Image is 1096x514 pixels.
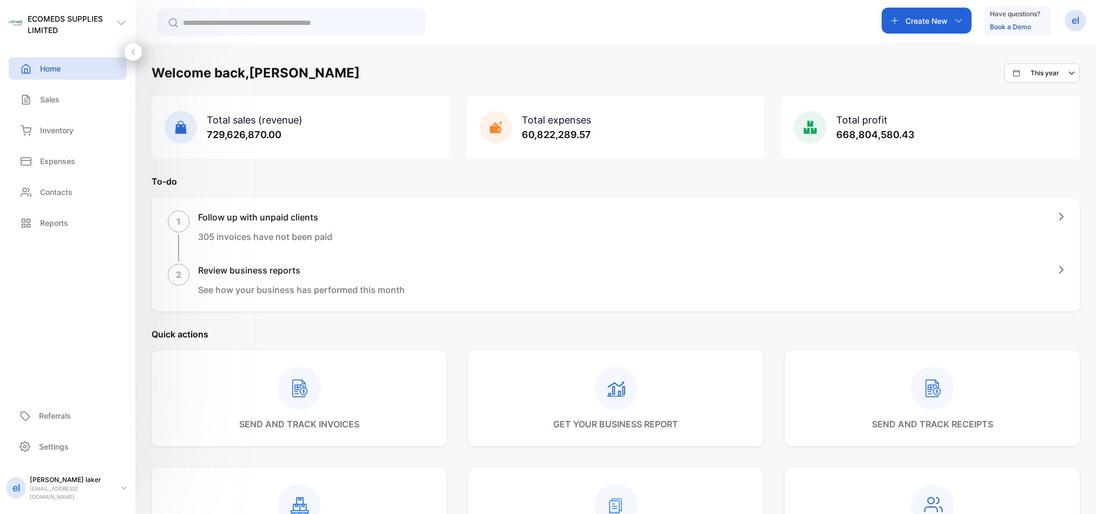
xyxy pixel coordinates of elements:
span: Total expenses [522,114,591,126]
p: 305 invoices have not been paid [198,230,332,243]
p: Expenses [40,155,75,167]
p: Create New [905,15,948,27]
p: Sales [40,94,60,105]
span: 729,626,870.00 [207,129,281,140]
p: Referrals [39,410,71,421]
p: ECOMEDS SUPPLIES LIMITED [28,13,116,36]
span: 60,822,289.57 [522,129,591,140]
h1: Welcome back, [PERSON_NAME] [152,63,360,83]
p: Contacts [40,186,73,198]
p: 2 [176,268,181,281]
h1: Follow up with unpaid clients [198,211,332,224]
p: el [1072,14,1079,28]
p: [PERSON_NAME] laker [30,475,113,485]
p: el [12,481,20,495]
p: [EMAIL_ADDRESS][DOMAIN_NAME] [30,485,113,501]
button: This year [1004,63,1080,83]
span: 668,804,580.43 [836,129,915,140]
p: Inventory [40,125,74,136]
button: Create New [882,8,972,34]
p: Quick actions [152,328,1080,341]
p: See how your business has performed this month [198,283,405,296]
p: send and track invoices [239,418,359,431]
p: Home [40,63,61,74]
p: send and track receipts [872,418,993,431]
button: el [1065,8,1086,34]
p: To-do [152,175,1080,188]
a: Book a Demo [990,23,1031,31]
span: Total sales (revenue) [207,114,303,126]
p: Reports [40,217,68,229]
p: Settings [39,441,69,452]
h1: Review business reports [198,264,405,277]
img: logo [9,16,22,30]
p: This year [1031,68,1059,78]
span: Total profit [836,114,888,126]
p: 1 [176,215,181,228]
p: get your business report [553,418,678,431]
p: Have questions? [990,9,1040,19]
